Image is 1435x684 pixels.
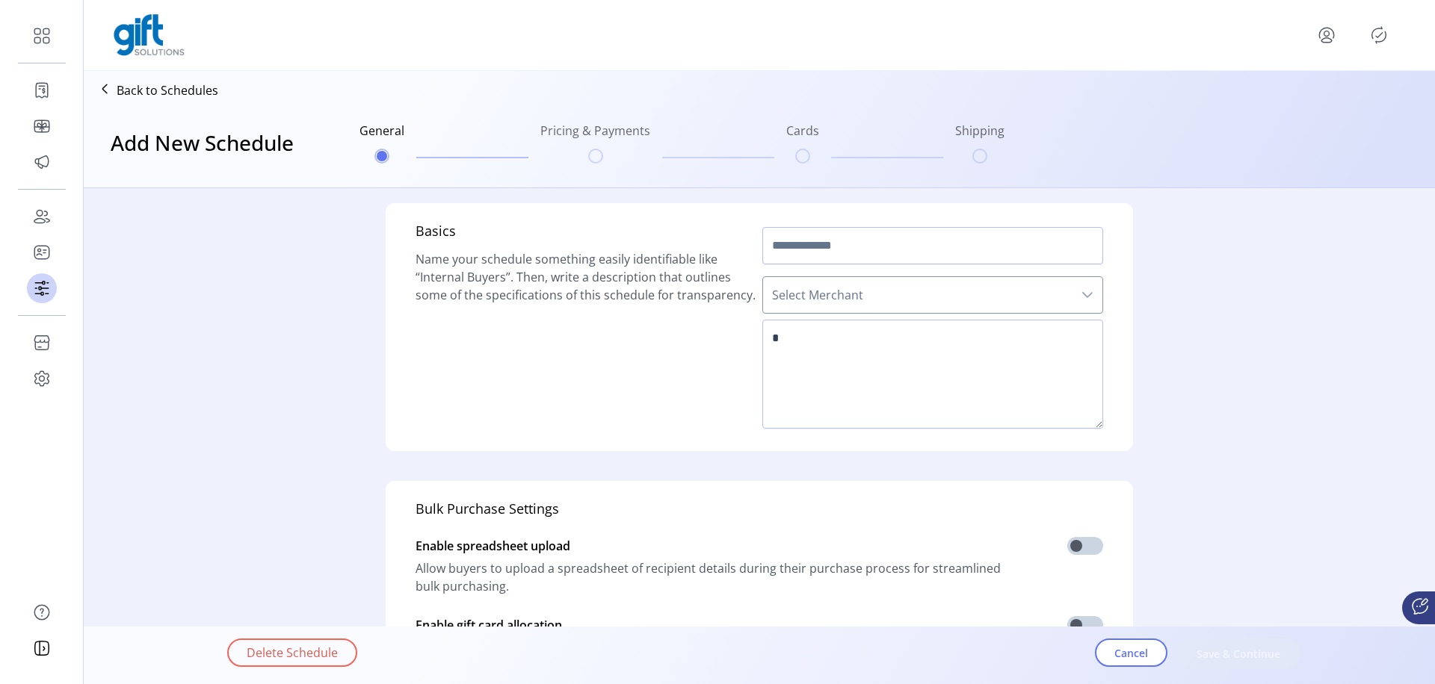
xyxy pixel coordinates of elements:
div: dropdown trigger [1073,277,1102,313]
span: Select Merchant [763,277,1073,313]
span: Name your schedule something easily identifiable like “Internal Buyers”. Then, write a descriptio... [416,251,756,303]
span: Enable spreadsheet upload [416,537,570,555]
button: Publisher Panel [1367,23,1391,47]
h3: Add New Schedule [111,127,294,158]
span: Cancel [1114,645,1148,661]
span: Allow buyers to upload a spreadsheet of recipient details during their purchase process for strea... [416,559,1013,595]
h6: General [359,122,404,149]
button: Cancel [1095,638,1167,667]
button: Delete Schedule [227,638,357,667]
span: Enable gift card allocation [416,616,562,634]
h5: Basics [416,221,756,250]
button: menu [1315,23,1339,47]
p: Back to Schedules [117,81,218,99]
h5: Bulk Purchase Settings [416,499,559,528]
span: Delete Schedule [247,644,338,662]
img: logo [114,14,185,56]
